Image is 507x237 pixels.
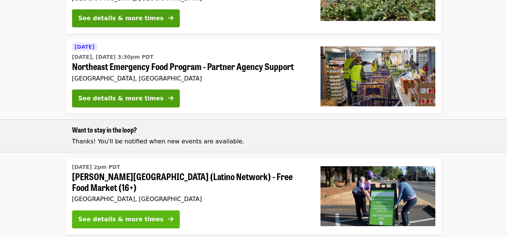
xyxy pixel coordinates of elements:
[72,61,308,72] span: Northeast Emergency Food Program - Partner Agency Support
[75,44,95,50] span: [DATE]
[72,171,308,193] span: [PERSON_NAME][GEOGRAPHIC_DATA] (Latino Network) - Free Food Market (16+)
[72,138,245,145] span: Thanks! You'll be notified when new events are available.
[72,195,308,203] div: [GEOGRAPHIC_DATA], [GEOGRAPHIC_DATA]
[66,158,441,234] a: See details for "Rigler Elementary School (Latino Network) - Free Food Market (16+)"
[72,75,308,82] div: [GEOGRAPHIC_DATA], [GEOGRAPHIC_DATA]
[66,39,441,113] a: See details for "Northeast Emergency Food Program - Partner Agency Support"
[320,166,435,226] img: Rigler Elementary School (Latino Network) - Free Food Market (16+) organized by Oregon Food Bank
[72,210,180,228] button: See details & more times
[78,14,164,23] div: See details & more times
[168,216,173,223] i: arrow-right icon
[72,53,153,61] time: [DATE], [DATE] 3:30pm PDT
[72,163,120,171] time: [DATE] 2pm PDT
[320,46,435,106] img: Northeast Emergency Food Program - Partner Agency Support organized by Oregon Food Bank
[168,15,173,22] i: arrow-right icon
[72,89,180,107] button: See details & more times
[72,9,180,27] button: See details & more times
[168,95,173,102] i: arrow-right icon
[78,215,164,224] div: See details & more times
[72,125,137,134] span: Want to stay in the loop?
[78,94,164,103] div: See details & more times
